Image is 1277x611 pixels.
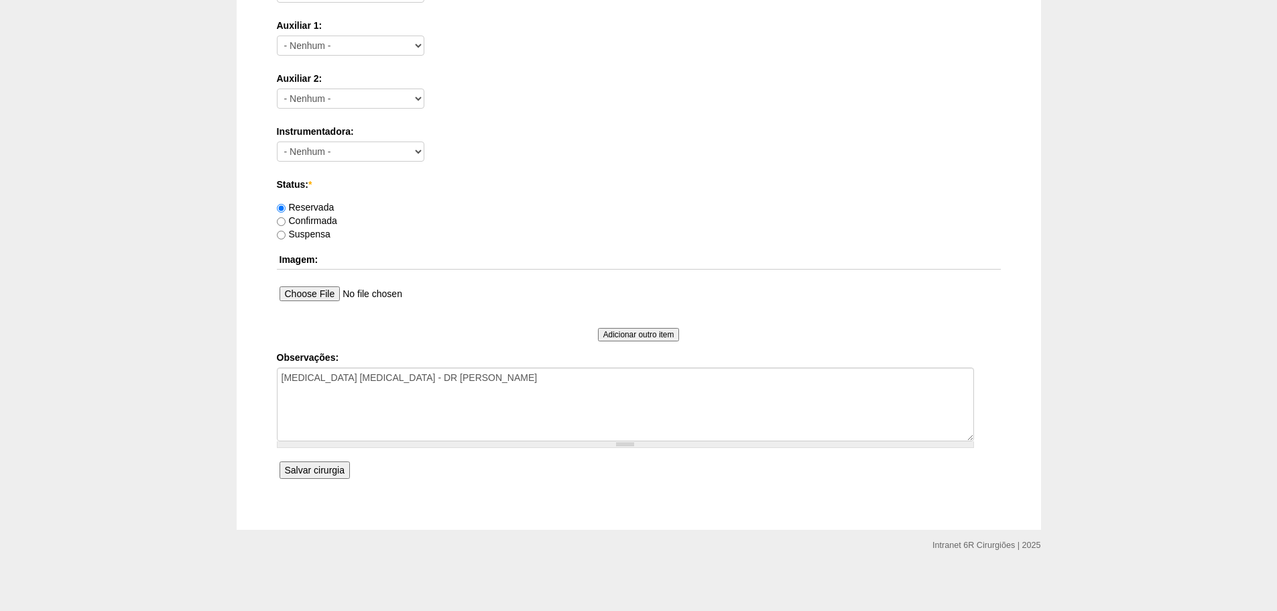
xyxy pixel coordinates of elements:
[277,231,286,239] input: Suspensa
[277,202,335,213] label: Reservada
[598,328,680,341] input: Adicionar outro item
[277,178,1001,191] label: Status:
[280,461,350,479] input: Salvar cirurgia
[277,215,337,226] label: Confirmada
[277,204,286,213] input: Reservada
[277,19,1001,32] label: Auxiliar 1:
[277,351,1001,364] label: Observações:
[277,250,1001,270] th: Imagem:
[277,125,1001,138] label: Instrumentadora:
[277,217,286,226] input: Confirmada
[277,72,1001,85] label: Auxiliar 2:
[932,539,1040,552] div: Intranet 6R Cirurgiões | 2025
[308,179,312,190] span: Este campo é obrigatório.
[277,229,330,239] label: Suspensa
